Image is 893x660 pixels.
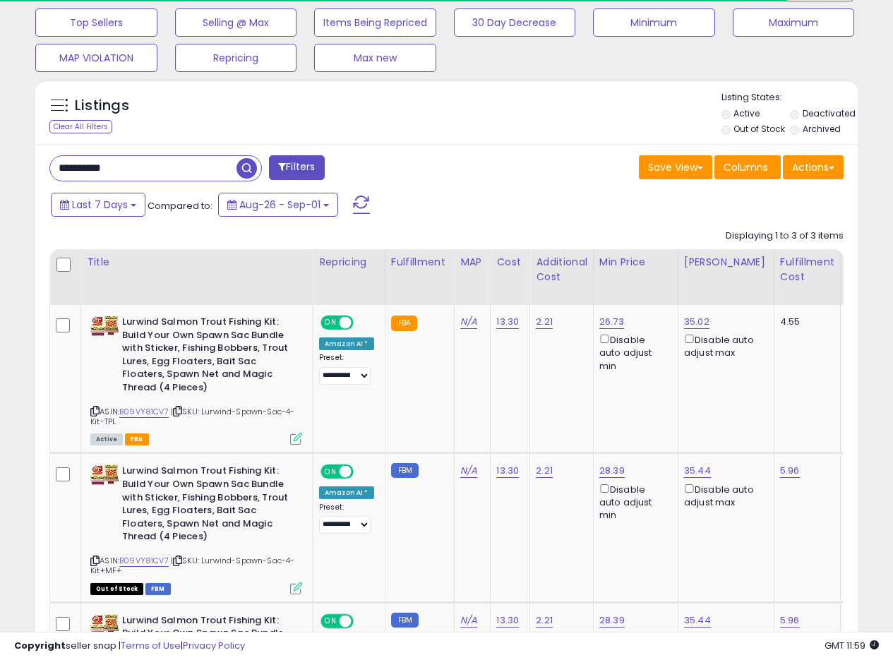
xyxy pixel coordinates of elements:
b: Lurwind Salmon Trout Fishing Kit: Build Your Own Spawn Sac Bundle with Sticker, Fishing Bobbers, ... [122,464,294,546]
small: FBM [391,463,419,478]
a: B09VY81CV7 [119,555,169,567]
span: Aug-26 - Sep-01 [239,198,320,212]
span: OFF [352,466,374,478]
div: 4.55 [780,316,829,328]
button: Items Being Repriced [314,8,436,37]
div: Cost [496,255,524,270]
a: N/A [460,464,477,478]
button: Filters [269,155,324,180]
span: | SKU: Lurwind-Spawn-Sac-4-Kit+MF+ [90,555,295,576]
a: 35.44 [684,464,711,478]
a: 28.39 [599,613,625,628]
div: seller snap | | [14,640,245,653]
span: Columns [724,160,768,174]
div: MAP [460,255,484,270]
span: All listings currently available for purchase on Amazon [90,433,123,445]
div: Repricing [319,255,379,270]
p: Listing States: [721,91,858,104]
span: ON [322,466,340,478]
label: Active [733,107,760,119]
button: Selling @ Max [175,8,297,37]
div: Amazon AI * [319,486,374,499]
button: MAP VIOLATION [35,44,157,72]
a: B09VY81CV7 [119,406,169,418]
a: 13.30 [496,613,519,628]
label: Out of Stock [733,123,785,135]
h5: Listings [75,96,129,116]
div: Disable auto adjust min [599,481,667,522]
div: Disable auto adjust max [684,481,763,509]
a: 2.21 [536,315,553,329]
button: Top Sellers [35,8,157,37]
span: FBM [145,583,171,595]
span: All listings that are currently out of stock and unavailable for purchase on Amazon [90,583,143,595]
a: 5.96 [780,464,800,478]
a: 5.96 [780,613,800,628]
div: Preset: [319,503,374,534]
button: Last 7 Days [51,193,145,217]
a: Terms of Use [121,639,181,652]
span: ON [322,615,340,627]
a: 13.30 [496,464,519,478]
a: 28.39 [599,464,625,478]
label: Deactivated [803,107,856,119]
button: Repricing [175,44,297,72]
div: Disable auto adjust max [684,332,763,359]
button: Max new [314,44,436,72]
span: OFF [352,317,374,329]
div: [PERSON_NAME] [684,255,768,270]
span: ON [322,317,340,329]
button: Aug-26 - Sep-01 [218,193,338,217]
div: Additional Cost [536,255,587,284]
button: Save View [639,155,712,179]
span: | SKU: Lurwind-Spawn-Sac-4-Kit-TPL [90,406,295,427]
div: Fulfillment [391,255,448,270]
div: Title [87,255,307,270]
span: Last 7 Days [72,198,128,212]
a: N/A [460,613,477,628]
div: Amazon AI * [319,337,374,350]
a: Privacy Policy [183,639,245,652]
button: Maximum [733,8,855,37]
div: ASIN: [90,316,302,443]
strong: Copyright [14,639,66,652]
img: 51Cn59NTSrL._SL40_.jpg [90,614,119,635]
a: 2.21 [536,613,553,628]
a: 2.21 [536,464,553,478]
span: FBA [125,433,149,445]
button: Actions [783,155,844,179]
div: ASIN: [90,464,302,592]
img: 51Cn59NTSrL._SL40_.jpg [90,316,119,336]
div: Disable auto adjust min [599,332,667,373]
div: Preset: [319,353,374,385]
span: 2025-09-9 11:59 GMT [825,639,879,652]
img: 51Cn59NTSrL._SL40_.jpg [90,464,119,485]
span: Compared to: [148,199,212,212]
b: Lurwind Salmon Trout Fishing Kit: Build Your Own Spawn Sac Bundle with Sticker, Fishing Bobbers, ... [122,316,294,397]
a: 35.02 [684,315,709,329]
button: Columns [714,155,781,179]
small: FBM [391,613,419,628]
a: 13.30 [496,315,519,329]
div: Min Price [599,255,672,270]
a: N/A [460,315,477,329]
div: Displaying 1 to 3 of 3 items [726,229,844,243]
small: FBA [391,316,417,331]
a: 26.73 [599,315,624,329]
button: 30 Day Decrease [454,8,576,37]
label: Archived [803,123,841,135]
a: 35.44 [684,613,711,628]
div: Clear All Filters [49,120,112,133]
div: Fulfillment Cost [780,255,834,284]
button: Minimum [593,8,715,37]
